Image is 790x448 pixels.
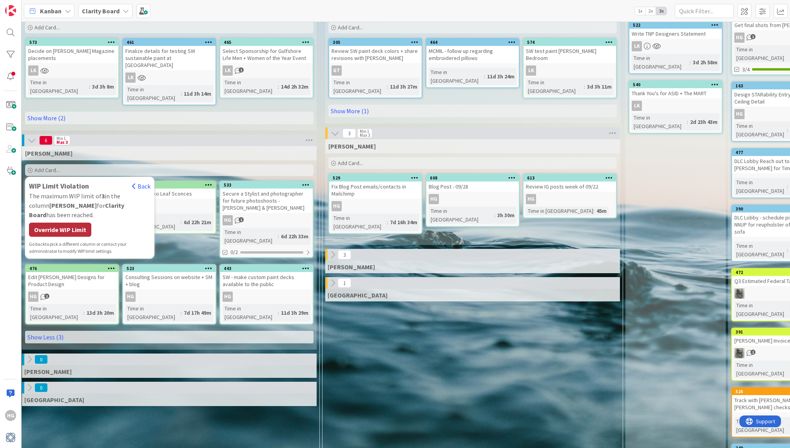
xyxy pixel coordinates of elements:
[34,24,60,31] span: Add Card...
[787,182,788,191] span: :
[182,89,213,98] div: 11d 3h 14m
[388,82,419,91] div: 11d 3h 27m
[734,109,745,119] div: HG
[750,34,756,39] span: 1
[332,214,387,231] div: Time in [GEOGRAPHIC_DATA]
[629,88,722,98] div: Thank You's for ASID + The MART
[691,58,719,67] div: 3d 2h 58m
[56,140,68,144] div: Max 3
[594,207,609,215] div: 45m
[388,218,419,227] div: 7d 16h 34m
[524,39,616,46] div: 574
[29,266,118,271] div: 476
[26,46,118,63] div: Decide on [PERSON_NAME] Magazine placements
[632,54,690,71] div: Time in [GEOGRAPHIC_DATA]
[629,22,722,39] div: 522Write TNP Designers Statement
[123,181,216,199] div: 156Design Gingko Leaf Sconces
[329,201,422,211] div: HG
[584,82,585,91] span: :
[26,292,118,302] div: HG
[750,350,756,355] span: 1
[127,266,216,271] div: 523
[632,101,642,111] div: LK
[338,250,351,259] span: 3
[426,38,520,88] a: 464MCMIL - follow up regarding embroidered pillowsTime in [GEOGRAPHIC_DATA]:11d 3h 24m
[125,292,136,302] div: HG
[687,118,688,126] span: :
[83,308,85,317] span: :
[635,7,645,15] span: 1x
[329,174,422,199] div: 529Fix Blog Post emails/contacts in Mailchimp
[123,39,216,46] div: 461
[123,39,216,70] div: 461Finalize details for testing SW sustainable paint at [GEOGRAPHIC_DATA]
[328,142,376,150] span: Hannah
[387,218,388,227] span: :
[527,40,616,45] div: 574
[220,215,313,225] div: HG
[29,241,150,255] div: to pick a different column or contact your administrator to modify WIP limit settings.
[329,39,422,46] div: 305
[338,24,363,31] span: Add Card...
[34,383,48,392] span: 0
[426,46,519,63] div: MCMIL - follow up regarding embroidered pillows
[181,218,182,227] span: :
[524,39,616,63] div: 574SW test paint [PERSON_NAME] Bedroom
[524,46,616,63] div: SW test paint [PERSON_NAME] Bedroom
[484,72,485,81] span: :
[426,174,520,227] a: 608Blog Post - 09/28HGTime in [GEOGRAPHIC_DATA]:3h 30m
[495,211,516,219] div: 3h 30m
[690,58,691,67] span: :
[332,65,342,76] div: GT
[56,136,66,140] div: Min 1
[82,7,120,15] b: Clarity Board
[279,232,310,241] div: 6d 22h 33m
[125,85,181,102] div: Time in [GEOGRAPHIC_DATA]
[426,39,519,63] div: 464MCMIL - follow up regarding embroidered pillows
[29,40,118,45] div: 573
[224,182,313,188] div: 533
[329,65,422,76] div: GT
[629,80,723,134] a: 540Thank You's for ASID + The MARTLKTime in [GEOGRAPHIC_DATA]:2d 23h 43m
[29,191,150,219] div: The maximum WIP limit of in the column for has been reached.
[34,355,48,364] span: 0
[223,215,233,225] div: HG
[787,126,788,134] span: :
[25,112,313,124] a: Show More (2)
[734,178,787,195] div: Time in [GEOGRAPHIC_DATA]
[328,291,388,299] span: Devon
[34,167,60,174] span: Add Card...
[25,149,72,157] span: Hannah
[223,304,278,321] div: Time in [GEOGRAPHIC_DATA]
[338,278,351,288] span: 1
[426,174,519,181] div: 608
[26,272,118,289] div: Edit [PERSON_NAME] Designs for Product Design
[230,248,238,256] span: 0/2
[328,105,617,117] a: Show More (1)
[494,211,495,219] span: :
[5,5,16,16] img: Visit kanbanzone.com
[426,181,519,192] div: Blog Post - 09/28
[527,175,616,181] div: 613
[629,22,722,29] div: 522
[220,272,313,289] div: SW - make custom paint decks available to the public
[524,194,616,204] div: HG
[426,174,519,192] div: 608Blog Post - 09/28
[122,264,216,325] a: 523Consulting Sessions on website + SM + blogHGTime in [GEOGRAPHIC_DATA]:7d 17h 49m
[220,46,313,63] div: Select Sponsorship for Gulfshore Life Men + Women of the Year Event
[219,264,313,325] a: 443SW - make custom paint decks available to the publicHGTime in [GEOGRAPHIC_DATA]:11d 3h 29m
[360,129,369,133] div: Min 1
[632,113,687,131] div: Time in [GEOGRAPHIC_DATA]
[39,136,53,145] span: 6
[585,82,614,91] div: 3d 3h 11m
[132,181,150,191] div: Back
[524,174,616,181] div: 613
[360,133,370,137] div: Max 3
[28,304,83,321] div: Time in [GEOGRAPHIC_DATA]
[29,181,150,191] div: WIP Limit Violation
[26,65,118,76] div: LK
[629,81,722,88] div: 540
[526,194,536,204] div: HG
[26,39,118,46] div: 573
[182,218,213,227] div: 6d 22h 21m
[123,189,216,199] div: Design Gingko Leaf Sconces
